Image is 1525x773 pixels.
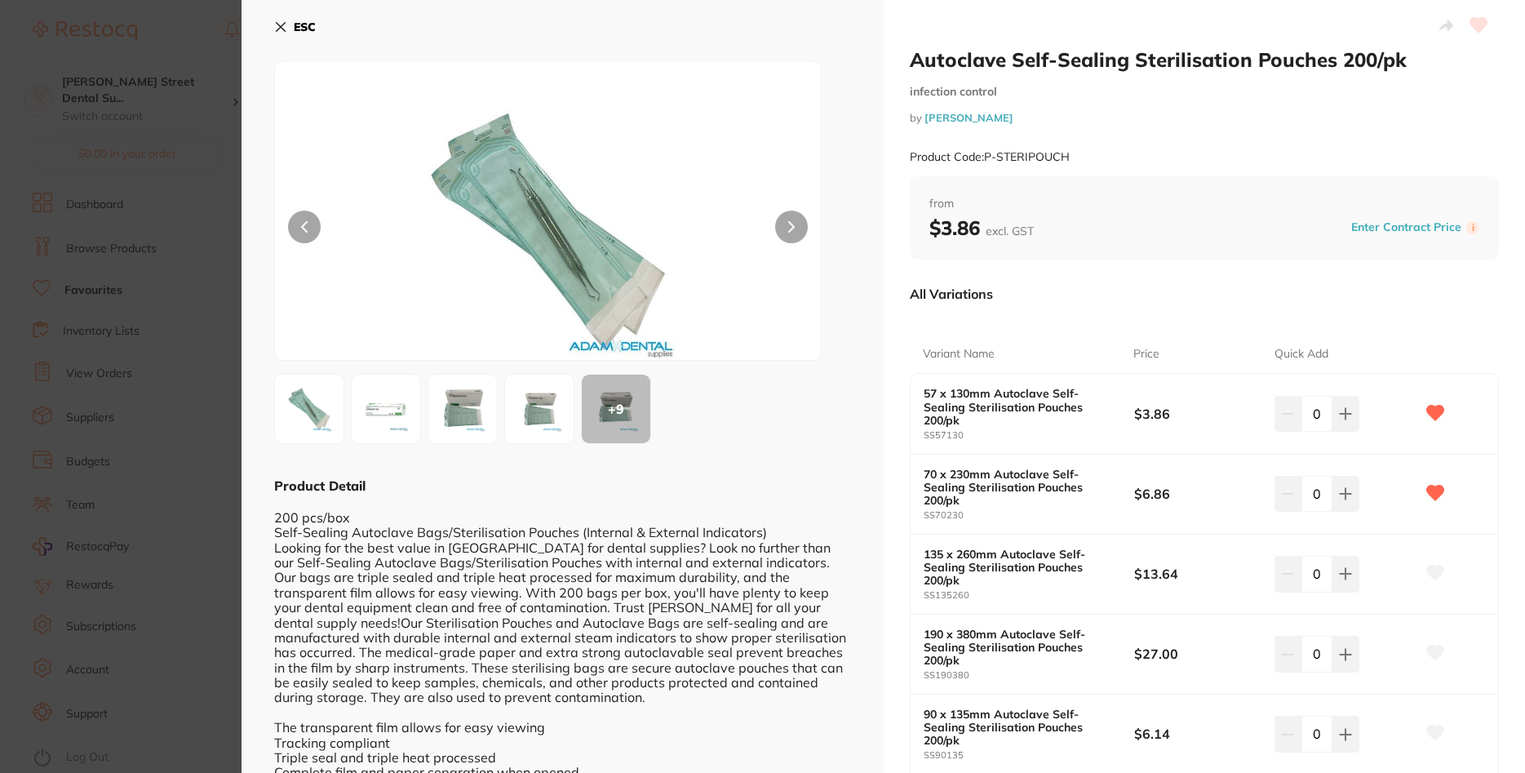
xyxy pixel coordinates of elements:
[1466,221,1479,234] label: i
[581,374,651,444] button: +9
[910,85,1500,99] small: infection control
[280,380,339,438] img: UklQT1VDSC5qcGc
[384,102,712,360] img: UklQT1VDSC5qcGc
[1133,346,1159,362] p: Price
[910,150,1070,164] small: Product Code: P-STERIPOUCH
[924,387,1113,426] b: 57 x 130mm Autoclave Self-Sealing Sterilisation Pouches 200/pk
[1134,405,1261,423] b: $3.86
[1134,725,1261,743] b: $6.14
[986,224,1034,238] span: excl. GST
[910,112,1500,124] small: by
[929,215,1034,240] b: $3.86
[1346,220,1466,235] button: Enter Contract Price
[924,590,1134,601] small: SS135260
[1134,565,1261,583] b: $13.64
[929,196,1480,212] span: from
[1134,485,1261,503] b: $6.86
[924,750,1134,761] small: SS90135
[582,375,650,443] div: + 9
[924,510,1134,521] small: SS70230
[1134,645,1261,663] b: $27.00
[433,380,492,438] img: MjYwLmpwZw
[924,548,1113,587] b: 135 x 260mm Autoclave Self-Sealing Sterilisation Pouches 200/pk
[924,628,1113,667] b: 190 x 380mm Autoclave Self-Sealing Sterilisation Pouches 200/pk
[274,13,316,41] button: ESC
[510,380,569,438] img: MzgwLmpwZw
[910,47,1500,72] h2: Autoclave Self-Sealing Sterilisation Pouches 200/pk
[294,20,316,34] b: ESC
[924,708,1113,747] b: 90 x 135mm Autoclave Self-Sealing Sterilisation Pouches 200/pk
[910,286,993,302] p: All Variations
[274,478,366,494] b: Product Detail
[357,380,415,438] img: MzBfMi5qcGc
[923,346,995,362] p: Variant Name
[924,111,1013,124] a: [PERSON_NAME]
[1275,346,1328,362] p: Quick Add
[924,430,1134,441] small: SS57130
[924,468,1113,507] b: 70 x 230mm Autoclave Self-Sealing Sterilisation Pouches 200/pk
[924,670,1134,681] small: SS190380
